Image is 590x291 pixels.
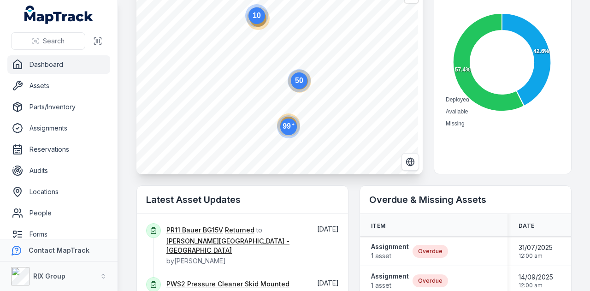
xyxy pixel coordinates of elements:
strong: Contact MapTrack [29,246,89,254]
time: 14/09/2025, 12:00:00 am [519,273,553,289]
strong: RIX Group [33,272,65,280]
a: PR11 Bauer BG15V [166,226,223,235]
div: Overdue [413,245,448,258]
a: Parts/Inventory [7,98,110,116]
span: to by [PERSON_NAME] [166,226,304,265]
span: 1 asset [371,251,409,261]
time: 31/07/2025, 12:00:00 am [519,243,553,260]
time: 24/09/2025, 8:18:47 am [317,279,339,287]
h2: Overdue & Missing Assets [369,193,562,206]
a: Returned [225,226,254,235]
a: Forms [7,225,110,243]
text: 50 [295,77,303,84]
button: Search [11,32,85,50]
a: MapTrack [24,6,94,24]
text: 99 [283,122,295,130]
strong: Assignment [371,242,409,251]
span: Date [519,222,534,230]
span: Missing [446,120,465,127]
span: Deployed [446,96,469,103]
span: 12:00 am [519,252,553,260]
span: Search [43,36,65,46]
span: [DATE] [317,225,339,233]
a: Assets [7,77,110,95]
tspan: + [292,122,295,127]
h2: Latest Asset Updates [146,193,339,206]
span: 12:00 am [519,282,553,289]
span: Item [371,222,385,230]
span: 31/07/2025 [519,243,553,252]
time: 24/09/2025, 10:17:08 am [317,225,339,233]
a: PWS2 Pressure Cleaner Skid Mounted [166,279,289,289]
span: Available [446,108,468,115]
a: Assignment1 asset [371,242,409,261]
a: Reservations [7,140,110,159]
span: [DATE] [317,279,339,287]
a: Assignments [7,119,110,137]
text: 10 [253,12,261,19]
strong: Assignment [371,272,409,281]
span: 1 asset [371,281,409,290]
a: Dashboard [7,55,110,74]
a: Audits [7,161,110,180]
a: Locations [7,183,110,201]
button: Switch to Satellite View [401,153,419,171]
a: Assignment1 asset [371,272,409,290]
span: 14/09/2025 [519,273,553,282]
a: People [7,204,110,222]
a: [PERSON_NAME][GEOGRAPHIC_DATA] - [GEOGRAPHIC_DATA] [166,237,304,255]
div: Overdue [413,274,448,287]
